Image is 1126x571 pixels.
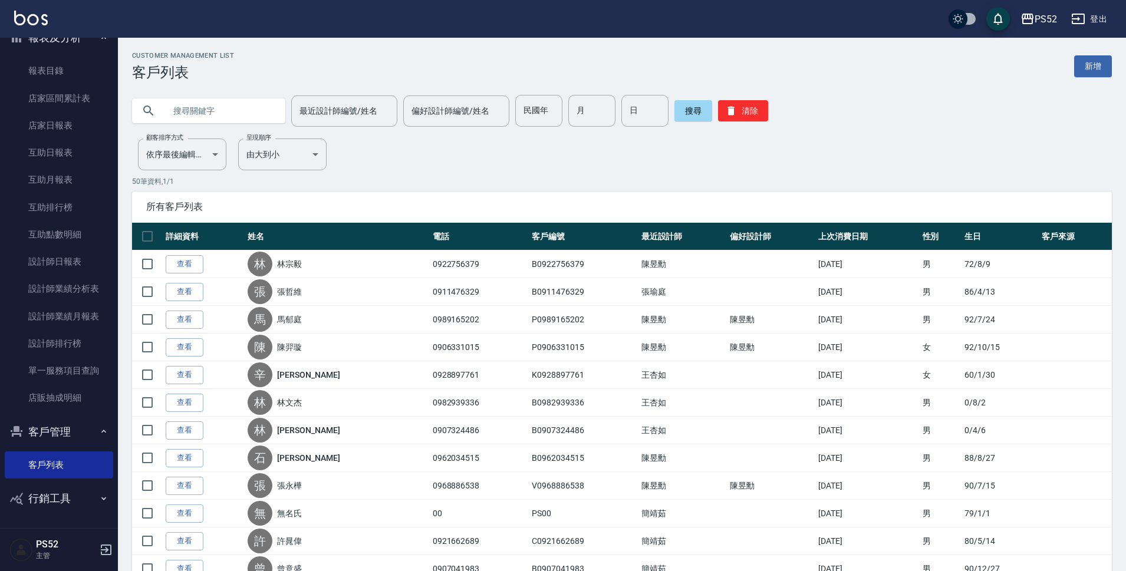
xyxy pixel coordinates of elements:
[962,500,1039,527] td: 79/1/1
[430,334,529,361] td: 0906331015
[166,532,203,550] a: 查看
[5,417,113,447] button: 客戶管理
[962,444,1039,472] td: 88/8/27
[277,258,302,270] a: 林宗毅
[920,444,962,472] td: 男
[430,389,529,417] td: 0982939336
[277,313,302,325] a: 馬郁庭
[638,417,727,444] td: 王杏如
[5,451,113,478] a: 客戶列表
[920,417,962,444] td: 男
[962,472,1039,500] td: 90/7/15
[529,361,638,389] td: K0928897761
[5,483,113,514] button: 行銷工具
[132,176,1112,187] p: 50 筆資料, 1 / 1
[727,334,815,361] td: 陳昱勳
[920,334,962,361] td: 女
[277,286,302,298] a: 張哲維
[132,52,234,60] h2: Customer Management List
[277,452,340,464] a: [PERSON_NAME]
[14,11,48,25] img: Logo
[277,507,302,519] a: 無名氏
[920,278,962,306] td: 男
[638,361,727,389] td: 王杏如
[5,248,113,275] a: 設計師日報表
[1035,12,1057,27] div: PS52
[36,550,96,561] p: 主管
[430,223,529,250] th: 電話
[245,223,429,250] th: 姓名
[727,223,815,250] th: 偏好設計師
[529,389,638,417] td: B0982939336
[815,306,919,334] td: [DATE]
[248,390,272,415] div: 林
[529,417,638,444] td: B0907324486
[815,223,919,250] th: 上次消費日期
[430,278,529,306] td: 0911476329
[277,341,302,353] a: 陳羿璇
[248,307,272,332] div: 馬
[638,389,727,417] td: 王杏如
[815,250,919,278] td: [DATE]
[163,223,245,250] th: 詳細資料
[962,306,1039,334] td: 92/7/24
[727,306,815,334] td: 陳昱勳
[529,334,638,361] td: P0906331015
[277,424,340,436] a: [PERSON_NAME]
[5,85,113,112] a: 店家區間累計表
[5,275,113,302] a: 設計師業績分析表
[248,473,272,498] div: 張
[166,283,203,301] a: 查看
[430,250,529,278] td: 0922756379
[815,389,919,417] td: [DATE]
[718,100,768,121] button: 清除
[248,418,272,443] div: 林
[146,201,1098,213] span: 所有客戶列表
[166,366,203,384] a: 查看
[132,64,234,81] h3: 客戶列表
[248,445,272,470] div: 石
[638,444,727,472] td: 陳昱勳
[166,504,203,523] a: 查看
[277,480,302,491] a: 張永樺
[638,223,727,250] th: 最近設計師
[1066,8,1112,30] button: 登出
[5,330,113,357] a: 設計師排行榜
[166,477,203,495] a: 查看
[815,417,919,444] td: [DATE]
[920,306,962,334] td: 男
[165,95,276,127] input: 搜尋關鍵字
[166,421,203,440] a: 查看
[146,133,183,142] label: 顧客排序方式
[962,278,1039,306] td: 86/4/13
[430,306,529,334] td: 0989165202
[5,194,113,221] a: 互助排行榜
[5,357,113,384] a: 單一服務項目查詢
[962,223,1039,250] th: 生日
[430,444,529,472] td: 0962034515
[430,361,529,389] td: 0928897761
[166,255,203,273] a: 查看
[815,527,919,555] td: [DATE]
[529,306,638,334] td: P0989165202
[166,394,203,412] a: 查看
[962,527,1039,555] td: 80/5/14
[248,529,272,553] div: 許
[5,384,113,411] a: 店販抽成明細
[920,361,962,389] td: 女
[248,335,272,359] div: 陳
[1074,55,1112,77] a: 新增
[529,500,638,527] td: PS00
[277,535,302,547] a: 許晁偉
[36,539,96,550] h5: PS52
[277,369,340,381] a: [PERSON_NAME]
[638,250,727,278] td: 陳昱勳
[962,334,1039,361] td: 92/10/15
[248,362,272,387] div: 辛
[5,57,113,84] a: 報表目錄
[5,22,113,53] button: 報表及分析
[430,472,529,500] td: 0968886538
[248,279,272,304] div: 張
[529,527,638,555] td: C0921662689
[529,444,638,472] td: B0962034515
